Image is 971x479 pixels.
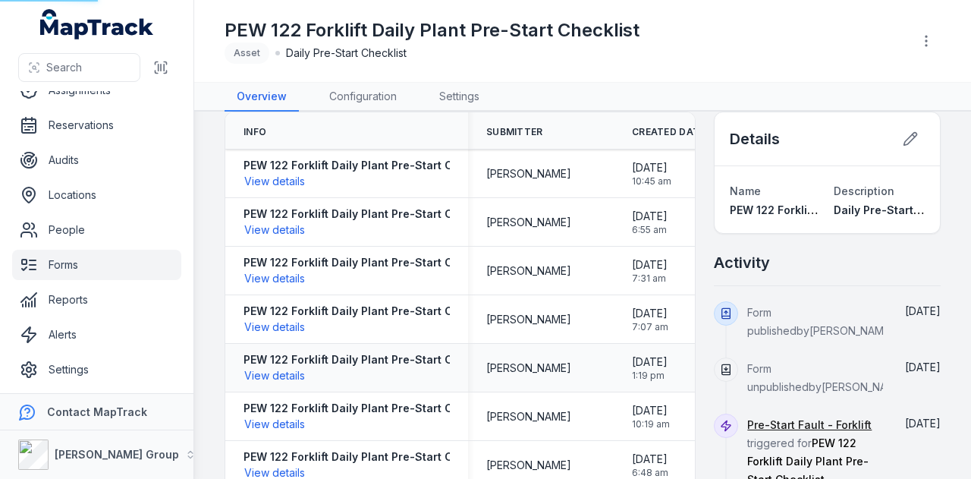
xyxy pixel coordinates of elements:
a: Forms [12,250,181,280]
span: Description [834,184,894,197]
span: Created Date [632,126,705,138]
time: 07/07/2025, 1:19:52 pm [632,355,668,382]
time: 02/07/2025, 6:48:06 am [632,452,668,479]
time: 07/08/2025, 10:45:59 am [632,160,671,188]
time: 15/07/2025, 7:07:43 am [632,306,668,333]
strong: [PERSON_NAME] Group [55,448,179,461]
span: [PERSON_NAME] [486,312,571,327]
a: Pre-Start Fault - Forklift [747,418,872,433]
strong: PEW 122 Forklift Daily Plant Pre-Start Checklist [244,449,495,465]
span: Submitter [486,126,543,138]
strong: PEW 122 Forklift Daily Plant Pre-Start Checklist [244,206,495,222]
strong: PEW 122 Forklift Daily Plant Pre-Start Checklist [244,352,495,367]
strong: PEW 122 Forklift Daily Plant Pre-Start Checklist [244,158,495,173]
a: Settings [427,83,492,112]
span: [PERSON_NAME] [486,409,571,424]
span: [DATE] [632,403,670,418]
button: View details [244,367,306,384]
span: [PERSON_NAME] [486,263,571,279]
button: View details [244,222,306,238]
span: [DATE] [632,452,668,467]
a: Configuration [317,83,409,112]
span: [DATE] [632,160,671,175]
span: Search [46,60,82,75]
span: [DATE] [905,361,941,373]
button: View details [244,319,306,336]
a: Settings [12,355,181,385]
a: Overview [225,83,299,112]
span: [DATE] [905,417,941,430]
button: View details [244,173,306,190]
a: Audits [12,145,181,175]
strong: PEW 122 Forklift Daily Plant Pre-Start Checklist [244,401,495,416]
button: View details [244,270,306,287]
span: 10:45 am [632,175,671,188]
strong: PEW 122 Forklift Daily Plant Pre-Start Checklist [244,304,495,319]
span: [DATE] [632,257,668,273]
span: Daily Pre-Start Checklist [286,46,407,61]
time: 17/07/2025, 7:31:07 am [632,257,668,285]
span: 6:48 am [632,467,668,479]
h2: Activity [714,252,770,273]
a: Reports [12,285,181,315]
a: People [12,215,181,245]
span: Name [730,184,761,197]
span: 6:55 am [632,224,668,236]
div: Asset [225,43,269,64]
time: 03/07/2025, 10:19:06 am [632,403,670,430]
span: [PERSON_NAME] [486,458,571,473]
a: MapTrack [40,9,154,39]
span: 1:19 pm [632,370,668,382]
span: [DATE] [905,304,941,317]
span: 7:07 am [632,321,668,333]
time: 22/07/2025, 6:55:25 am [905,417,941,430]
time: 11/08/2025, 9:20:31 am [905,361,941,373]
span: Form unpublished by [PERSON_NAME] [747,362,907,393]
span: [DATE] [632,355,668,370]
span: Daily Pre-Start Checklist [834,203,967,216]
span: [PERSON_NAME] [486,166,571,181]
span: [DATE] [632,306,668,321]
button: View details [244,416,306,433]
strong: Contact MapTrack [47,405,147,418]
span: 10:19 am [632,418,670,430]
a: Reservations [12,110,181,140]
h1: PEW 122 Forklift Daily Plant Pre-Start Checklist [225,18,639,43]
span: 7:31 am [632,273,668,285]
a: Locations [12,180,181,210]
span: Info [244,126,266,138]
span: [PERSON_NAME] [486,215,571,230]
span: Form published by [PERSON_NAME] [747,306,894,337]
h2: Details [730,128,780,150]
time: 22/07/2025, 6:55:25 am [632,209,668,236]
time: 11/08/2025, 9:21:02 am [905,304,941,317]
span: [DATE] [632,209,668,224]
span: [PERSON_NAME] [486,361,571,376]
a: Alerts [12,320,181,350]
button: Search [18,53,140,82]
strong: PEW 122 Forklift Daily Plant Pre-Start Checklist [244,255,495,270]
